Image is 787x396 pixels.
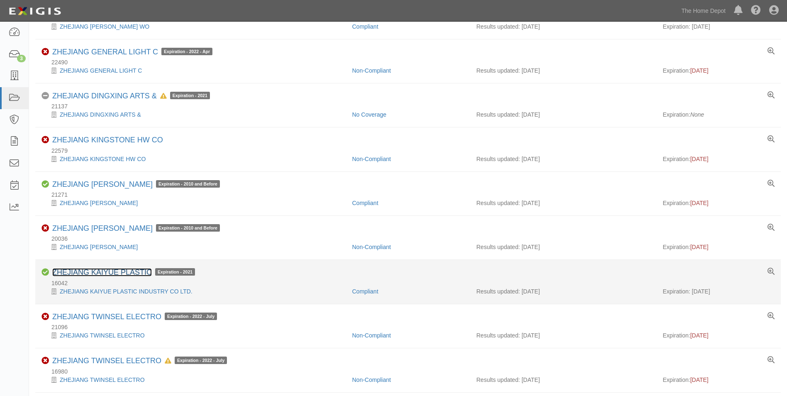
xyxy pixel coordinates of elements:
[156,180,220,188] span: Expiration - 2010 and Before
[663,199,774,207] div: Expiration:
[352,23,378,30] a: Compliant
[60,244,138,250] a: ZHEJIANG [PERSON_NAME]
[41,102,781,110] div: 21137
[52,357,227,366] div: ZHEJIANG TWINSEL ELECTRO
[690,332,709,339] span: [DATE]
[60,376,145,383] a: ZHEJIANG TWINSEL ELECTRO
[52,48,212,57] div: ZHEJIANG GENERAL LIGHT C
[41,66,346,75] div: ZHEJIANG GENERAL LIGHT C
[41,92,49,100] i: No Coverage
[41,136,49,144] i: Non-Compliant
[155,268,195,276] span: Expiration - 2021
[52,180,153,188] a: ZHEJIANG [PERSON_NAME]
[52,136,163,144] a: ZHEJIANG KINGSTONE HW CO
[476,243,650,251] div: Results updated: [DATE]
[60,200,138,206] a: ZHEJIANG [PERSON_NAME]
[41,22,346,31] div: ZHEJIANG ANJI HUILIAN WO
[768,92,775,99] a: View results summary
[60,23,149,30] a: ZHEJIANG [PERSON_NAME] WO
[690,200,709,206] span: [DATE]
[768,48,775,55] a: View results summary
[663,155,774,163] div: Expiration:
[41,279,781,287] div: 16042
[41,287,346,296] div: ZHEJIANG KAIYUE PLASTIC INDUSTRY CO LTD.
[352,156,391,162] a: Non-Compliant
[768,357,775,364] a: View results summary
[352,376,391,383] a: Non-Compliant
[41,225,49,232] i: Non-Compliant
[41,235,781,243] div: 20036
[352,200,378,206] a: Compliant
[41,48,49,56] i: Non-Compliant
[690,156,709,162] span: [DATE]
[52,92,210,101] div: ZHEJIANG DINGXING ARTS &
[476,287,650,296] div: Results updated: [DATE]
[352,244,391,250] a: Non-Compliant
[41,376,346,384] div: ZHEJIANG TWINSEL ELECTRO
[41,181,49,188] i: Compliant
[768,313,775,320] a: View results summary
[663,66,774,75] div: Expiration:
[768,180,775,188] a: View results summary
[690,244,709,250] span: [DATE]
[677,2,730,19] a: The Home Depot
[165,358,171,364] i: In Default since 08/09/2025
[60,156,146,162] a: ZHEJIANG KINGSTONE HW CO
[751,6,761,16] i: Help Center - Complianz
[41,331,346,340] div: ZHEJIANG TWINSEL ELECTRO
[52,136,163,145] div: ZHEJIANG KINGSTONE HW CO
[60,67,142,74] a: ZHEJIANG GENERAL LIGHT C
[768,136,775,143] a: View results summary
[663,243,774,251] div: Expiration:
[52,268,152,276] a: ZHEJIANG KAIYUE PLASTIC
[476,376,650,384] div: Results updated: [DATE]
[690,376,709,383] span: [DATE]
[17,55,26,62] div: 3
[476,199,650,207] div: Results updated: [DATE]
[41,58,781,66] div: 22490
[52,224,153,232] a: ZHEJIANG [PERSON_NAME]
[663,287,774,296] div: Expiration: [DATE]
[60,111,141,118] a: ZHEJIANG DINGXING ARTS &
[476,331,650,340] div: Results updated: [DATE]
[170,92,210,99] span: Expiration - 2021
[41,357,49,364] i: Non-Compliant
[352,288,378,295] a: Compliant
[41,199,346,207] div: ZHEJIANG HENGDIAN TOSPO
[41,147,781,155] div: 22579
[663,22,774,31] div: Expiration: [DATE]
[52,313,161,321] a: ZHEJIANG TWINSEL ELECTRO
[352,111,387,118] a: No Coverage
[690,67,709,74] span: [DATE]
[52,268,195,277] div: ZHEJIANG KAIYUE PLASTIC
[60,332,145,339] a: ZHEJIANG TWINSEL ELECTRO
[663,110,774,119] div: Expiration:
[165,313,217,320] span: Expiration - 2022 - July
[52,313,217,322] div: ZHEJIANG TWINSEL ELECTRO
[175,357,227,364] span: Expiration - 2022 - July
[352,67,391,74] a: Non-Compliant
[663,331,774,340] div: Expiration:
[476,155,650,163] div: Results updated: [DATE]
[41,313,49,320] i: Non-Compliant
[52,48,158,56] a: ZHEJIANG GENERAL LIGHT C
[60,288,192,295] a: ZHEJIANG KAIYUE PLASTIC INDUSTRY CO LTD.
[768,268,775,276] a: View results summary
[41,269,49,276] i: Compliant
[663,376,774,384] div: Expiration:
[41,323,781,331] div: 21096
[41,367,781,376] div: 16980
[52,357,161,365] a: ZHEJIANG TWINSEL ELECTRO
[160,93,167,99] i: In Default since 10/26/2023
[52,92,157,100] a: ZHEJIANG DINGXING ARTS &
[476,22,650,31] div: Results updated: [DATE]
[476,110,650,119] div: Results updated: [DATE]
[6,4,63,19] img: logo-5460c22ac91f19d4615b14bd174203de0afe785f0fc80cf4dbbc73dc1793850b.png
[41,110,346,119] div: ZHEJIANG DINGXING ARTS &
[690,111,704,118] em: None
[52,224,220,233] div: ZHEJIANG HENGDIAN TOSPO
[352,332,391,339] a: Non-Compliant
[41,243,346,251] div: ZHEJIANG HENGDIAN TOSPO
[156,224,220,232] span: Expiration - 2010 and Before
[476,66,650,75] div: Results updated: [DATE]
